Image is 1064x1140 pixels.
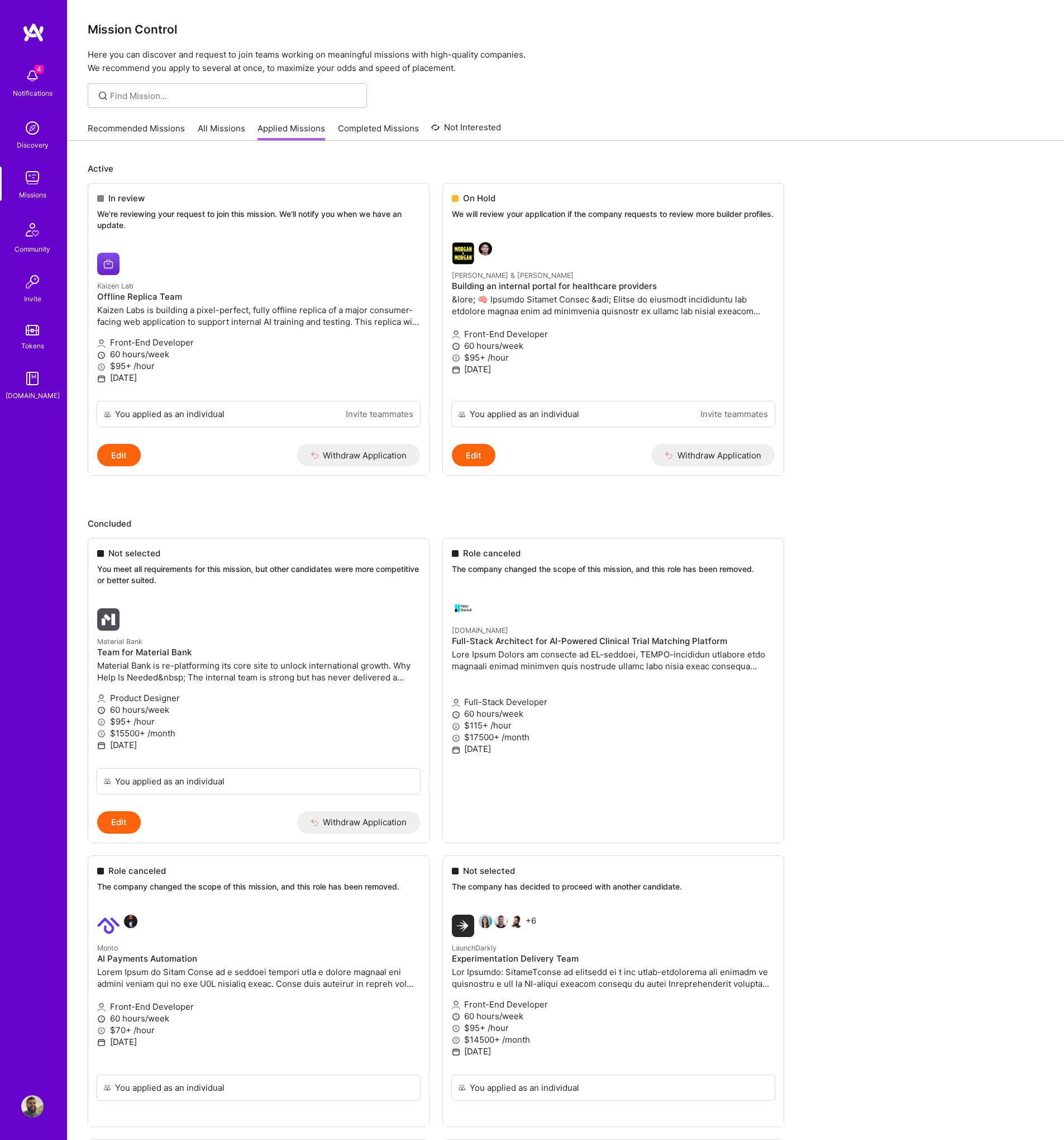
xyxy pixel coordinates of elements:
span: Not selected [108,547,160,559]
button: Edit [97,811,141,834]
i: icon Clock [452,342,460,351]
p: &lore; 🧠 Ipsumdo Sitamet Consec &adi; Elitse do eiusmodt incididuntu lab etdolore magnaa enim ad ... [452,294,775,317]
p: 60 hours/week [97,704,420,716]
i: icon Clock [97,351,106,359]
p: Material Bank is re-platforming its core site to unlock international growth. Why Help Is Needed&... [97,660,420,683]
p: Product Designer [97,692,420,704]
a: Morgan & Morgan company logoWesley Berredo[PERSON_NAME] & [PERSON_NAME]Building an internal porta... [443,233,784,401]
p: Concluded [88,518,1044,529]
h4: Team for Material Bank [97,647,420,657]
span: On Hold [463,192,495,204]
h4: Building an internal portal for healthcare providers [452,281,775,291]
img: Kaizen Lab company logo [97,253,120,275]
img: logo [22,22,45,42]
i: icon Calendar [97,375,106,383]
input: Find Mission... [110,90,359,102]
button: Withdraw Application [651,444,775,466]
div: Tokens [21,340,44,352]
a: User Avatar [18,1095,46,1118]
small: Kaizen Lab [97,282,133,290]
p: We will review your application if the company requests to review more builder profiles. [452,209,775,220]
a: Applied Missions [257,122,325,141]
p: $95+ /hour [97,716,420,727]
img: Morgan & Morgan company logo [452,242,474,264]
div: [DOMAIN_NAME] [6,390,60,401]
i: icon Applicant [97,339,106,348]
a: Kaizen Lab company logoKaizen LabOffline Replica TeamKaizen Labs is building a pixel-perfect, ful... [88,244,429,401]
i: icon Calendar [97,741,106,750]
button: Edit [97,444,141,466]
p: [DATE] [97,739,420,751]
div: Community [15,243,50,255]
i: icon Applicant [97,694,106,703]
p: [DATE] [97,372,420,384]
img: Wesley Berredo [479,242,492,256]
i: icon SearchGrey [97,89,109,102]
a: Invite teammates [700,408,768,420]
div: Invite [24,293,41,305]
p: 60 hours/week [97,348,420,360]
p: $95+ /hour [452,352,775,363]
i: icon MoneyGray [97,718,106,726]
img: Invite [21,271,44,293]
p: Active [88,163,1044,174]
p: Front-End Developer [97,337,420,348]
div: You applied as an individual [470,408,579,420]
img: tokens [26,325,39,335]
p: You meet all requirements for this mission, but other candidates were more competitive or better ... [97,564,420,585]
small: [PERSON_NAME] & [PERSON_NAME] [452,271,574,280]
a: All Missions [198,122,245,141]
a: Completed Missions [338,122,419,141]
img: Community [19,216,46,243]
a: Not Interested [431,121,501,141]
i: icon MoneyGray [452,354,460,362]
p: $15500+ /month [97,727,420,739]
p: We're reviewing your request to join this mission. We'll notify you when we have an update. [97,209,420,230]
a: Invite teammates [346,408,413,420]
a: Recommended Missions [88,122,185,141]
div: You applied as an individual [115,408,225,420]
div: Discovery [17,139,49,151]
button: Withdraw Application [297,444,421,466]
span: 4 [35,65,44,74]
p: [DATE] [452,363,775,375]
p: Kaizen Labs is building a pixel-perfect, fully offline replica of a major consumer-facing web app... [97,304,420,328]
span: In review [108,192,145,204]
p: 60 hours/week [452,340,775,352]
img: Material Bank company logo [97,608,120,631]
a: Material Bank company logoMaterial BankTeam for Material BankMaterial Bank is re-platforming its ... [88,599,429,768]
div: Notifications [13,87,53,99]
small: Material Bank [97,637,142,646]
i: icon Applicant [452,330,460,339]
p: $95+ /hour [97,360,420,372]
p: Front-End Developer [452,328,775,340]
button: Withdraw Application [297,811,421,834]
i: icon Clock [97,706,106,715]
img: User Avatar [21,1095,44,1118]
h4: Offline Replica Team [97,292,420,302]
img: guide book [21,367,44,390]
i: icon MoneyGray [97,363,106,371]
i: icon MoneyGray [97,730,106,738]
div: Missions [19,189,46,201]
button: Edit [452,444,495,466]
img: discovery [21,117,44,139]
i: icon Calendar [452,366,460,374]
h3: Mission Control [88,22,1044,36]
img: bell [21,65,44,87]
p: Here you can discover and request to join teams working on meaningful missions with high-quality ... [88,48,1044,75]
div: You applied as an individual [115,775,225,787]
img: teamwork [21,167,44,189]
